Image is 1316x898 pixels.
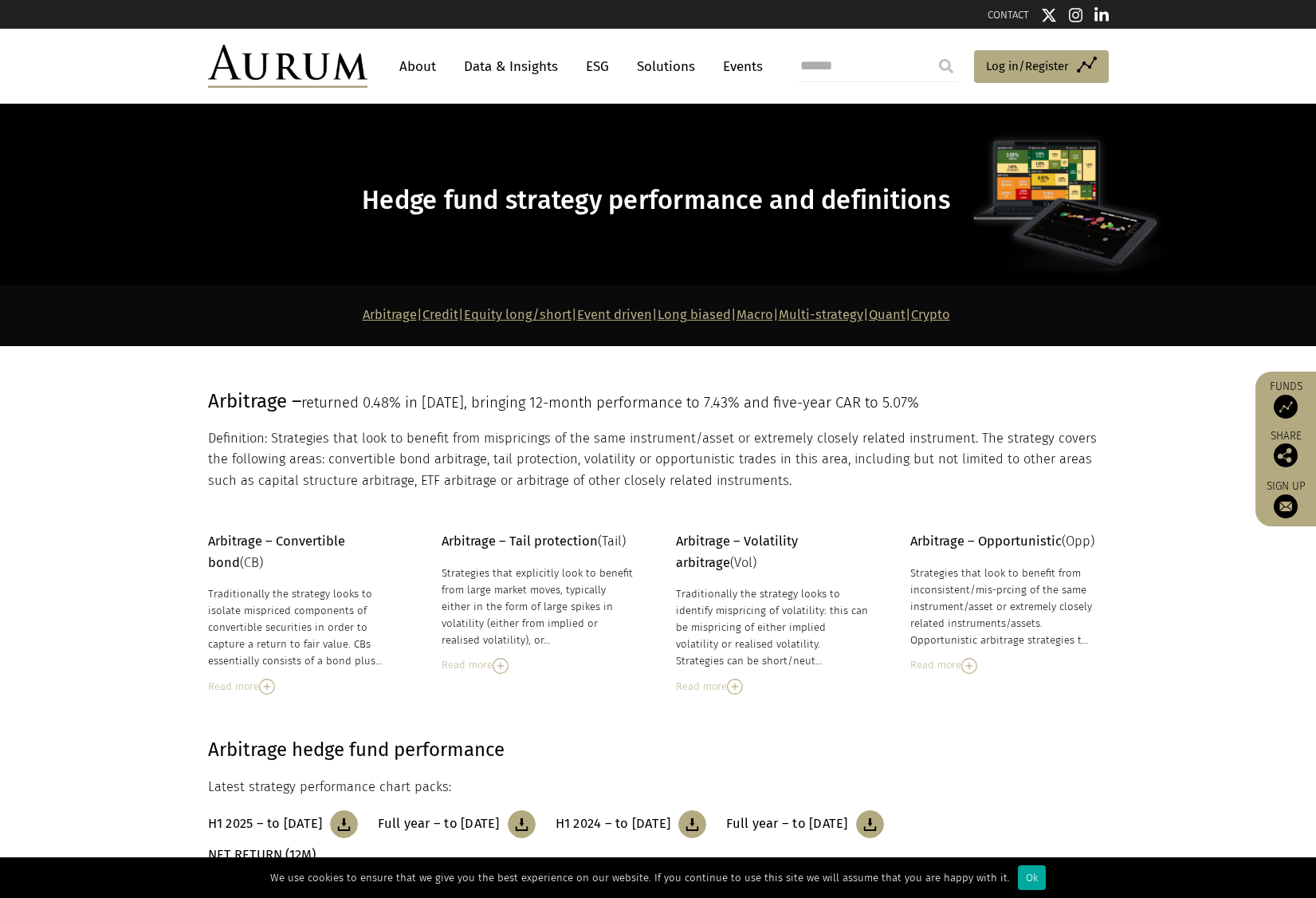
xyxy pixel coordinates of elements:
a: Credit [422,307,458,322]
img: Download Article [330,810,358,838]
a: Macro [737,307,773,322]
h3: Full year – to [DATE] [378,816,499,832]
p: Latest strategy performance chart packs: [208,777,1105,798]
p: (Vol) [676,531,870,573]
a: Quant [869,307,905,322]
div: Read more [676,678,870,695]
img: Aurum [208,45,367,88]
img: Linkedin icon [1094,7,1109,23]
h3: H1 2024 – to [DATE] [556,816,671,832]
span: Log in/Register [986,57,1069,76]
a: Full year – to [DATE] [726,810,883,838]
p: Definition: Strategies that look to benefit from mispricings of the same instrument/asset or extr... [208,428,1105,491]
img: Instagram icon [1069,7,1083,23]
div: Traditionally the strategy looks to isolate mispriced components of convertible securities in ord... [208,585,403,670]
a: Event driven [577,307,652,322]
img: Read More [259,679,275,695]
a: Solutions [629,52,703,81]
img: Download Article [678,810,706,838]
div: Strategies that look to benefit from inconsistent/mis-prcing of the same instrument/asset or extr... [910,565,1105,649]
div: Ok [1018,865,1046,890]
input: Submit [930,50,962,82]
a: Full year – to [DATE] [378,810,535,838]
span: Arbitrage – [208,390,301,412]
strong: NET RETURN (12M) [208,847,316,862]
a: Data & Insights [456,52,566,81]
strong: Arbitrage – Opportunistic [910,534,1062,549]
strong: Arbitrage – Volatility arbitrage [676,534,798,569]
div: Read more [208,678,403,695]
img: Download Article [508,810,536,838]
div: Traditionally the strategy looks to identify mispricing of volatility: this can be mispricing of ... [676,585,870,670]
a: Funds [1263,380,1308,419]
a: CONTACT [988,9,1029,21]
img: Sign up to our newsletter [1274,494,1298,518]
img: Read More [961,658,977,674]
span: Hedge fund strategy performance and definitions [362,185,950,216]
h3: Full year – to [DATE] [726,816,847,832]
a: Sign up [1263,479,1308,518]
img: Read More [493,658,509,674]
a: About [391,52,444,81]
a: Log in/Register [974,50,1109,84]
span: (CB) [208,534,345,569]
img: Twitter icon [1041,7,1057,23]
strong: Arbitrage hedge fund performance [208,738,505,761]
a: Long biased [658,307,731,322]
a: H1 2025 – to [DATE] [208,810,359,838]
a: Multi-strategy [779,307,863,322]
strong: Arbitrage – Convertible bond [208,534,345,569]
span: (Tail) [442,534,626,549]
strong: | | | | | | | | [363,307,950,322]
span: returned 0.48% in [DATE], bringing 12-month performance to 7.43% and five-year CAR to 5.07% [301,394,919,412]
a: Arbitrage [363,307,417,322]
a: H1 2024 – to [DATE] [556,810,707,838]
div: Share [1263,431,1308,467]
img: Share this post [1274,443,1298,467]
p: (Opp) [910,531,1105,552]
div: Strategies that explicitly look to benefit from large market moves, typically either in the form ... [442,565,636,649]
h3: H1 2025 – to [DATE] [208,816,323,832]
a: Crypto [911,307,950,322]
img: Download Article [856,810,884,838]
strong: Arbitrage – Tail protection [442,534,598,549]
img: Access Funds [1274,395,1298,419]
img: Read More [727,679,743,695]
a: Equity long/short [464,307,572,322]
a: Events [715,52,763,81]
div: Read more [442,656,636,674]
div: Read more [910,656,1105,674]
a: ESG [578,52,617,81]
